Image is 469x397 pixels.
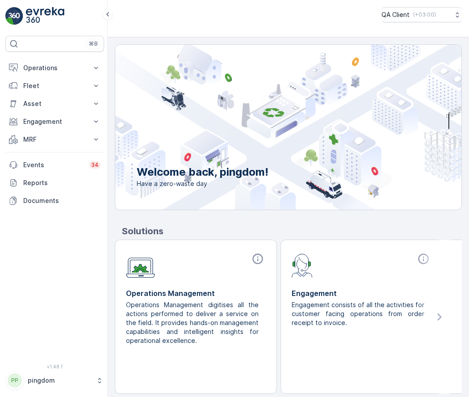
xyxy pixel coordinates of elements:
[5,131,104,148] button: MRF
[122,224,462,238] p: Solutions
[126,253,155,278] img: module-icon
[5,364,104,369] span: v 1.48.1
[5,77,104,95] button: Fleet
[292,288,431,299] p: Engagement
[5,371,104,390] button: PPpingdom
[5,7,23,25] img: logo
[5,174,104,192] a: Reports
[5,156,104,174] a: Events34
[5,113,104,131] button: Engagement
[8,373,22,388] div: PP
[292,253,313,278] img: module-icon
[5,192,104,210] a: Documents
[89,40,98,47] p: ⌘B
[137,179,268,188] span: Have a zero-waste day
[381,10,410,19] p: QA Client
[23,99,86,108] p: Asset
[23,135,86,144] p: MRF
[23,117,86,126] p: Engagement
[126,300,259,345] p: Operations Management digitises all the actions performed to deliver a service on the field. It p...
[5,59,104,77] button: Operations
[91,161,99,169] p: 34
[292,300,424,327] p: Engagement consists of all the activities for customer facing operations from order receipt to in...
[26,7,64,25] img: logo_light-DOdMpM7g.png
[28,376,92,385] p: pingdom
[381,7,462,22] button: QA Client(+03:00)
[23,63,86,72] p: Operations
[23,196,100,205] p: Documents
[5,95,104,113] button: Asset
[137,165,268,179] p: Welcome back, pingdom!
[23,81,86,90] p: Fleet
[75,45,461,210] img: city illustration
[413,11,436,18] p: ( +03:00 )
[126,288,266,299] p: Operations Management
[23,178,100,187] p: Reports
[23,160,84,169] p: Events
